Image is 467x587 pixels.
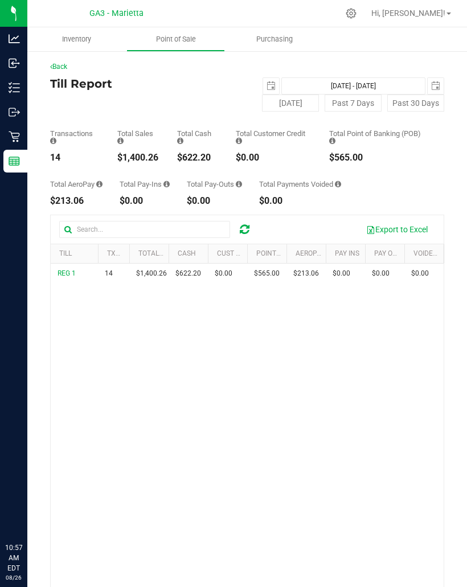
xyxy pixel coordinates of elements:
[329,153,427,162] div: $565.00
[27,27,126,51] a: Inventory
[141,34,211,44] span: Point of Sale
[329,130,427,145] div: Total Point of Banking (POB)
[5,573,22,582] p: 08/26
[259,196,341,206] div: $0.00
[138,249,181,257] a: Total Sales
[256,249,337,257] a: Point of Banking (POB)
[50,196,103,206] div: $213.06
[374,249,405,257] a: Pay Outs
[217,249,259,257] a: Cust Credit
[163,180,170,188] i: Sum of all cash pay-ins added to tills within the date range.
[89,9,144,18] span: GA3 - Marietta
[293,268,319,279] span: $213.06
[50,63,67,71] a: Back
[236,153,312,162] div: $0.00
[241,34,308,44] span: Purchasing
[9,131,20,142] inline-svg: Retail
[411,268,429,279] span: $0.00
[50,180,103,188] div: Total AeroPay
[372,268,390,279] span: $0.00
[236,180,242,188] i: Sum of all cash pay-outs removed from tills within the date range.
[117,130,161,145] div: Total Sales
[177,137,183,145] i: Sum of all successful, non-voided cash payment transaction amounts (excluding tips and transactio...
[59,249,72,257] a: Till
[387,95,444,112] button: Past 30 Days
[5,543,22,573] p: 10:57 AM EDT
[259,180,341,188] div: Total Payments Voided
[9,33,20,44] inline-svg: Analytics
[126,27,226,51] a: Point of Sale
[136,268,167,279] span: $1,400.26
[50,137,56,145] i: Count of all successful payment transactions, possibly including voids, refunds, and cash-back fr...
[117,137,124,145] i: Sum of all successful, non-voided payment transaction amounts (excluding tips and transaction fee...
[120,196,170,206] div: $0.00
[177,130,219,145] div: Total Cash
[59,221,230,238] input: Search...
[107,249,145,257] a: TXN Count
[187,180,242,188] div: Total Pay-Outs
[96,180,103,188] i: Sum of all successful AeroPay payment transaction amounts for all purchases in the date range. Ex...
[344,8,358,19] div: Manage settings
[333,268,350,279] span: $0.00
[58,269,76,277] span: REG 1
[9,58,20,69] inline-svg: Inbound
[215,268,232,279] span: $0.00
[120,180,170,188] div: Total Pay-Ins
[9,106,20,118] inline-svg: Outbound
[371,9,445,18] span: Hi, [PERSON_NAME]!
[177,153,219,162] div: $622.20
[47,34,106,44] span: Inventory
[236,130,312,145] div: Total Customer Credit
[50,153,100,162] div: 14
[263,78,279,94] span: select
[175,268,201,279] span: $622.20
[335,180,341,188] i: Sum of all voided payment transaction amounts (excluding tips and transaction fees) within the da...
[236,137,242,145] i: Sum of all successful, non-voided payment transaction amounts using account credit as the payment...
[117,153,161,162] div: $1,400.26
[105,268,113,279] span: 14
[11,496,46,530] iframe: Resource center
[9,155,20,167] inline-svg: Reports
[9,82,20,93] inline-svg: Inventory
[50,130,100,145] div: Transactions
[178,249,196,257] a: Cash
[50,77,247,90] h4: Till Report
[428,78,444,94] span: select
[262,95,319,112] button: [DATE]
[359,220,435,239] button: Export to Excel
[254,268,280,279] span: $565.00
[296,249,325,257] a: AeroPay
[335,249,359,257] a: Pay Ins
[329,137,335,145] i: Sum of the successful, non-voided point-of-banking payment transaction amounts, both via payment ...
[187,196,242,206] div: $0.00
[225,27,324,51] a: Purchasing
[325,95,382,112] button: Past 7 Days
